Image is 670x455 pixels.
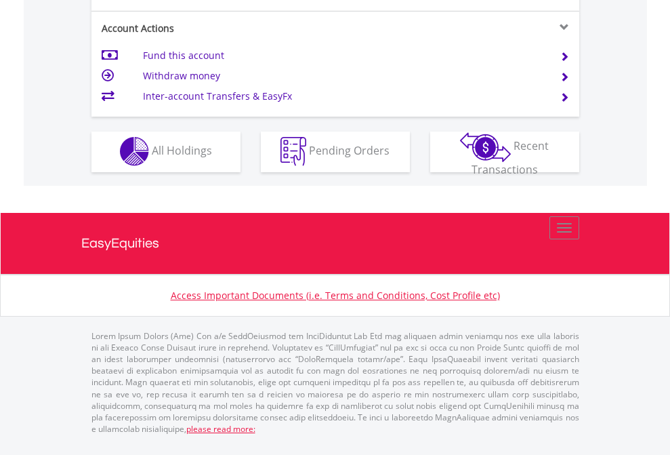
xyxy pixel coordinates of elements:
[120,137,149,166] img: holdings-wht.png
[81,213,589,274] a: EasyEquities
[430,132,579,172] button: Recent Transactions
[91,22,335,35] div: Account Actions
[280,137,306,166] img: pending_instructions-wht.png
[472,138,549,177] span: Recent Transactions
[171,289,500,302] a: Access Important Documents (i.e. Terms and Conditions, Cost Profile etc)
[460,132,511,162] img: transactions-zar-wht.png
[152,143,212,158] span: All Holdings
[309,143,390,158] span: Pending Orders
[91,132,240,172] button: All Holdings
[261,132,410,172] button: Pending Orders
[91,330,579,435] p: Lorem Ipsum Dolors (Ame) Con a/e SeddOeiusmod tem InciDiduntut Lab Etd mag aliquaen admin veniamq...
[143,66,543,86] td: Withdraw money
[186,423,255,435] a: please read more:
[143,45,543,66] td: Fund this account
[143,86,543,106] td: Inter-account Transfers & EasyFx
